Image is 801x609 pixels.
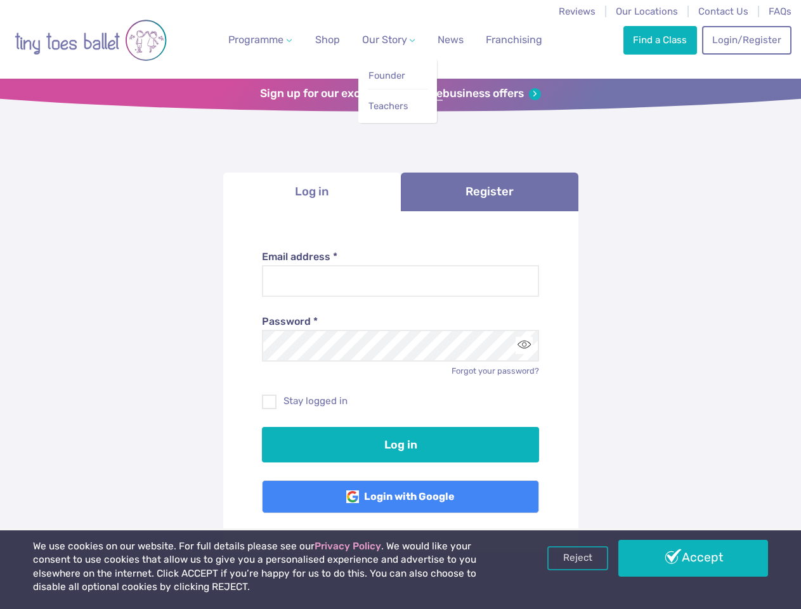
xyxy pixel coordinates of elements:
[618,540,768,577] a: Accept
[310,27,345,53] a: Shop
[262,315,539,329] label: Password *
[616,6,678,17] a: Our Locations
[260,87,541,101] a: Sign up for our exclusivefranchisebusiness offers
[228,34,283,46] span: Programme
[223,211,578,553] div: Log in
[356,27,420,53] a: Our Story
[262,480,539,513] a: Login with Google
[315,34,340,46] span: Shop
[223,27,297,53] a: Programme
[368,70,405,81] span: Founder
[702,26,791,54] a: Login/Register
[315,540,381,552] a: Privacy Policy
[452,366,539,376] a: Forgot your password?
[559,6,596,17] a: Reviews
[15,8,167,72] img: tiny toes ballet
[262,250,539,264] label: Email address *
[486,34,542,46] span: Franchising
[368,64,428,88] a: Founder
[401,173,578,211] a: Register
[362,34,407,46] span: Our Story
[262,427,539,462] button: Log in
[481,27,547,53] a: Franchising
[438,34,464,46] span: News
[346,490,359,503] img: Google Logo
[262,395,539,408] label: Stay logged in
[433,27,469,53] a: News
[368,100,408,112] span: Teachers
[623,26,697,54] a: Find a Class
[516,337,533,354] button: Toggle password visibility
[33,540,511,594] p: We use cookies on our website. For full details please see our . We would like your consent to us...
[547,546,608,570] a: Reject
[698,6,748,17] a: Contact Us
[769,6,791,17] a: FAQs
[368,95,428,118] a: Teachers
